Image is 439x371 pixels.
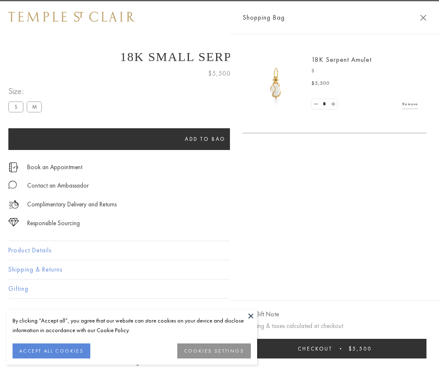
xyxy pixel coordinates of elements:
[8,128,402,150] button: Add to bag
[8,199,19,210] img: icon_delivery.svg
[8,280,431,298] button: Gifting
[251,58,301,109] img: P51836-E11SERPPV
[8,84,45,98] span: Size:
[311,67,418,75] p: S
[8,218,19,226] img: icon_sourcing.svg
[8,163,18,172] img: icon_appointment.svg
[402,99,418,109] a: Remove
[8,12,135,22] img: Temple St. Clair
[13,316,251,335] div: By clicking “Accept all”, you agree that our website can store cookies on your device and disclos...
[242,321,426,331] p: Shipping & taxes calculated at checkout
[242,339,426,358] button: Checkout $5,500
[8,50,431,64] h1: 18K Small Serpent Amulet
[8,180,17,189] img: MessageIcon-01_2.svg
[311,79,330,88] span: $5,500
[242,12,285,23] span: Shopping Bag
[27,102,42,112] label: M
[185,135,226,142] span: Add to bag
[27,218,80,229] div: Responsible Sourcing
[311,55,372,64] a: 18K Serpent Amulet
[420,15,426,21] button: Close Shopping Bag
[8,102,23,112] label: S
[27,199,117,210] p: Complimentary Delivery and Returns
[8,260,431,279] button: Shipping & Returns
[8,241,431,260] button: Product Details
[177,343,251,358] button: COOKIES SETTINGS
[329,99,337,109] a: Set quantity to 2
[312,99,320,109] a: Set quantity to 0
[13,343,90,358] button: ACCEPT ALL COOKIES
[27,163,82,172] a: Book an Appointment
[242,309,279,320] button: Add Gift Note
[349,345,372,352] span: $5,500
[208,68,231,79] span: $5,500
[298,345,332,352] span: Checkout
[27,180,89,191] div: Contact an Ambassador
